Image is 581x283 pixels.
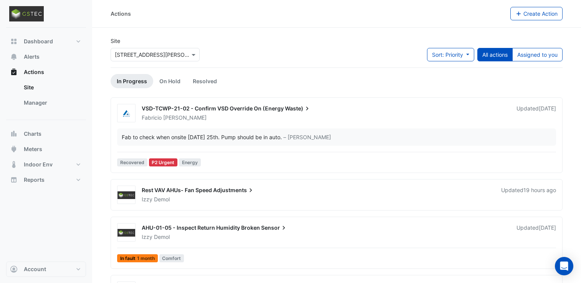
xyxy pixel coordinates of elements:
[516,105,556,122] div: Updated
[6,262,86,277] button: Account
[111,74,153,88] a: In Progress
[142,224,260,231] span: AHU-01-05 - Inspect Return Humidity Broken
[6,64,86,80] button: Actions
[154,233,170,241] span: Demol
[539,224,556,231] span: Mon 01-Sep-2025 11:58 AEST
[6,80,86,114] div: Actions
[6,141,86,157] button: Meters
[213,186,255,194] span: Adjustments
[117,158,147,166] span: Recovered
[9,6,44,21] img: Company Logo
[142,114,162,121] span: Fabricio
[10,130,18,138] app-icon: Charts
[24,130,41,138] span: Charts
[261,224,288,232] span: Sensor
[149,158,178,166] div: P2 Urgent
[6,34,86,49] button: Dashboard
[118,191,135,199] img: GSTEC
[137,256,155,261] span: 1 month
[111,37,120,45] label: Site
[285,105,311,112] span: Waste)
[523,10,558,17] span: Create Action
[24,38,53,45] span: Dashboard
[10,176,18,184] app-icon: Reports
[142,234,152,240] span: Izzy
[6,49,86,64] button: Alerts
[179,158,201,166] span: Energy
[10,161,18,168] app-icon: Indoor Env
[159,254,184,262] span: Comfort
[427,48,474,61] button: Sort: Priority
[477,48,513,61] button: All actions
[523,187,556,193] span: Wed 03-Sep-2025 13:07 AEST
[432,51,463,58] span: Sort: Priority
[24,176,45,184] span: Reports
[142,105,284,112] span: VSD-TCWP-21-02 - Confirm VSD Override On (Energy
[10,53,18,61] app-icon: Alerts
[6,157,86,172] button: Indoor Env
[24,161,53,168] span: Indoor Env
[555,257,573,275] div: Open Intercom Messenger
[153,74,187,88] a: On Hold
[24,265,46,273] span: Account
[510,7,563,20] button: Create Action
[10,68,18,76] app-icon: Actions
[154,196,170,203] span: Demol
[6,172,86,188] button: Reports
[163,114,207,122] span: [PERSON_NAME]
[122,133,282,141] div: Fab to check when onsite [DATE] 25th. Pump should be in auto.
[24,145,42,153] span: Meters
[118,110,135,117] img: Airmaster Australia
[283,133,331,141] span: – [PERSON_NAME]
[118,229,135,237] img: GSTEC
[24,53,40,61] span: Alerts
[142,196,152,202] span: Izzy
[512,48,563,61] button: Assigned to you
[24,68,44,76] span: Actions
[111,10,131,18] div: Actions
[10,145,18,153] app-icon: Meters
[10,38,18,45] app-icon: Dashboard
[501,186,556,203] div: Updated
[117,254,158,262] span: In fault
[6,126,86,141] button: Charts
[18,95,86,110] a: Manager
[187,74,223,88] a: Resolved
[142,187,212,193] span: Rest VAV AHUs- Fan Speed
[18,80,86,95] a: Site
[516,224,556,241] div: Updated
[539,105,556,112] span: Fri 22-Aug-2025 10:38 AEST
